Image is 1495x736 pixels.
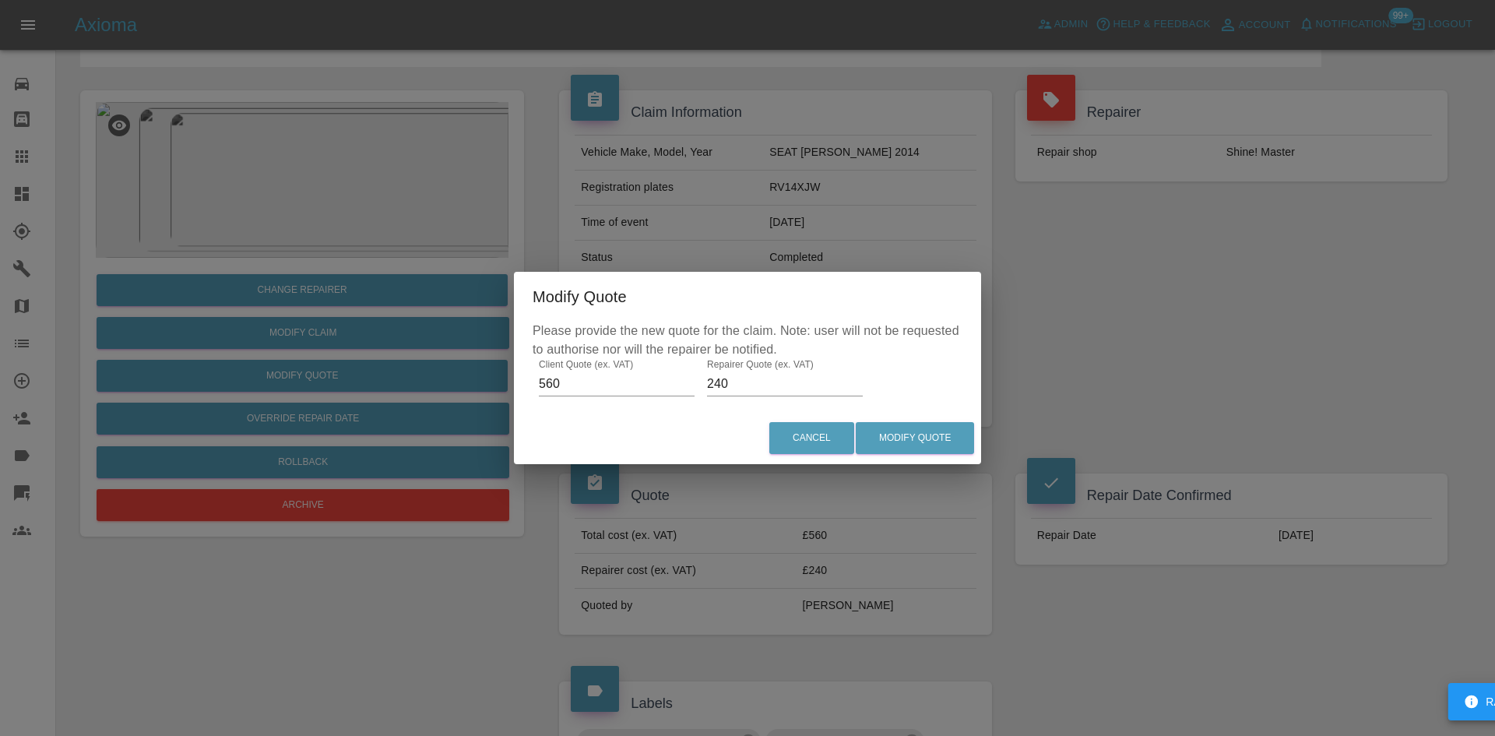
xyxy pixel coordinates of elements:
[707,357,814,371] label: Repairer Quote (ex. VAT)
[856,422,974,454] button: Modify Quote
[539,357,633,371] label: Client Quote (ex. VAT)
[533,322,962,359] p: Please provide the new quote for the claim. Note: user will not be requested to authorise nor wil...
[769,422,854,454] button: Cancel
[514,272,981,322] h2: Modify Quote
